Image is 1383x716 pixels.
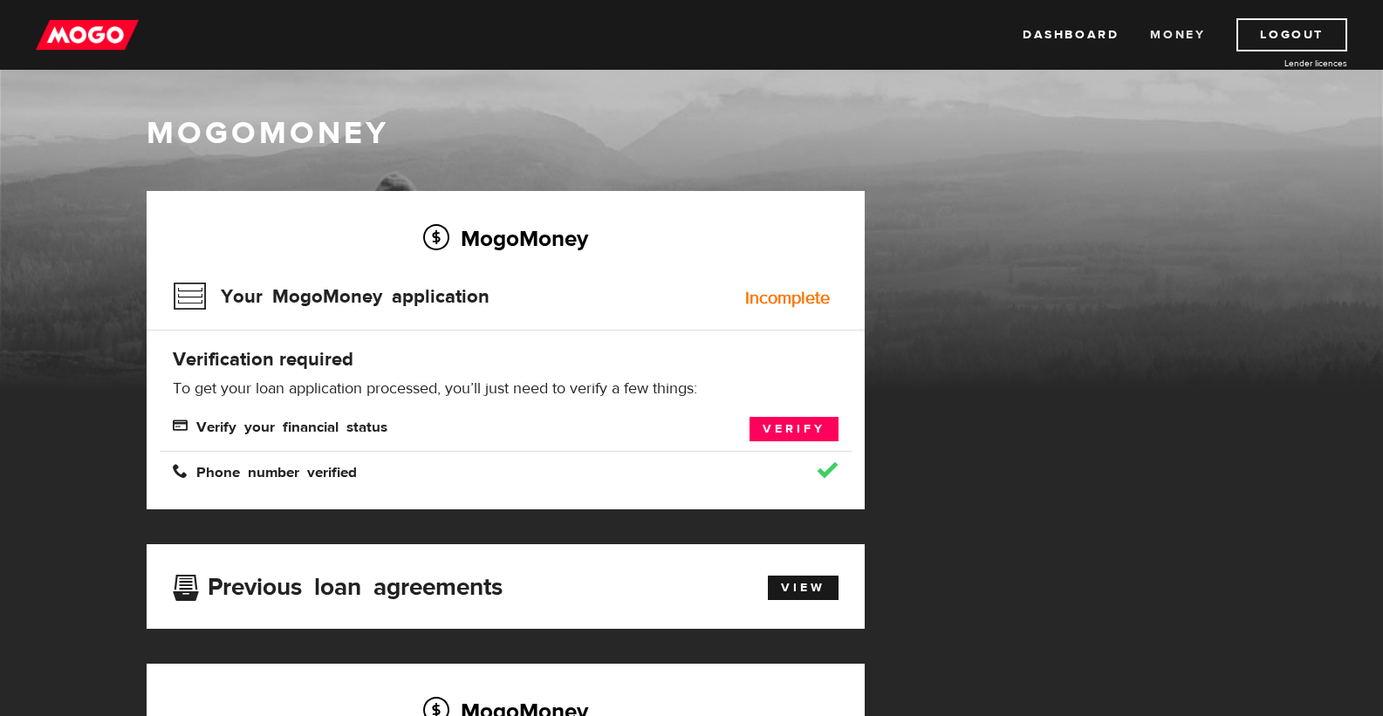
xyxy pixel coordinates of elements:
[750,417,839,441] a: Verify
[1023,18,1119,51] a: Dashboard
[173,418,387,433] span: Verify your financial status
[745,290,830,307] div: Incomplete
[36,18,139,51] img: mogo_logo-11ee424be714fa7cbb0f0f49df9e16ec.png
[1216,57,1347,70] a: Lender licences
[147,115,1237,152] h1: MogoMoney
[173,347,839,372] h4: Verification required
[173,463,357,478] span: Phone number verified
[768,576,839,600] a: View
[1150,18,1205,51] a: Money
[173,573,503,596] h3: Previous loan agreements
[173,274,490,319] h3: Your MogoMoney application
[173,378,839,399] p: To get your loan application processed, you’ll just need to verify a few things:
[1236,18,1347,51] a: Logout
[173,220,839,256] h2: MogoMoney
